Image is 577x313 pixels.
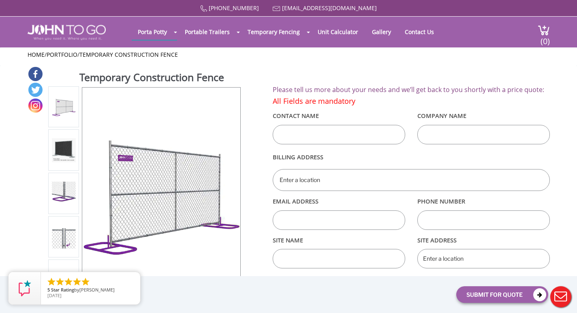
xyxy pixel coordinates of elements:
[417,249,550,268] input: Enter a location
[273,86,549,94] h2: Please tell us more about your needs and we’ll get back to you shortly with a price quote:
[200,5,207,12] img: Call
[273,195,405,208] label: Email Address
[273,148,549,167] label: Billing Address
[52,95,76,119] img: Product
[28,99,43,113] a: Instagram
[28,67,43,81] a: Facebook
[47,277,56,287] li: 
[47,292,62,298] span: [DATE]
[545,281,577,313] button: Live Chat
[273,272,405,286] label: Total linear footage
[179,24,236,40] a: Portable Trailers
[79,70,241,86] h1: Temporary Construction Fence
[82,114,241,273] img: Product
[417,195,550,208] label: Phone Number
[55,277,65,287] li: 
[28,51,550,59] ul: / /
[47,287,50,293] span: 5
[417,233,550,247] label: Site Address
[52,225,76,249] img: Product
[282,4,377,12] a: [EMAIL_ADDRESS][DOMAIN_NAME]
[79,287,115,293] span: [PERSON_NAME]
[28,51,45,58] a: Home
[28,83,43,97] a: Twitter
[209,4,259,12] a: [PHONE_NUMBER]
[273,6,280,11] img: Mail
[132,24,173,40] a: Porta Potty
[417,272,550,286] label: rental duration
[273,169,549,191] input: Enter a location
[399,24,440,40] a: Contact Us
[72,277,82,287] li: 
[273,109,405,123] label: Contact Name
[366,24,397,40] a: Gallery
[64,277,73,287] li: 
[312,24,364,40] a: Unit Calculator
[273,97,549,105] h4: All Fields are mandatory
[241,24,306,40] a: Temporary Fencing
[538,25,550,36] img: cart a
[79,51,178,58] a: Temporary Construction Fence
[17,280,33,296] img: Review Rating
[456,286,548,303] button: Submit For Quote
[52,182,76,205] img: Product
[81,277,90,287] li: 
[417,109,550,123] label: Company Name
[28,25,106,40] img: JOHN to go
[51,287,74,293] span: Star Rating
[52,138,76,162] img: Product
[47,51,77,58] a: Portfolio
[273,233,405,247] label: Site Name
[47,287,134,293] span: by
[540,29,550,47] span: (0)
